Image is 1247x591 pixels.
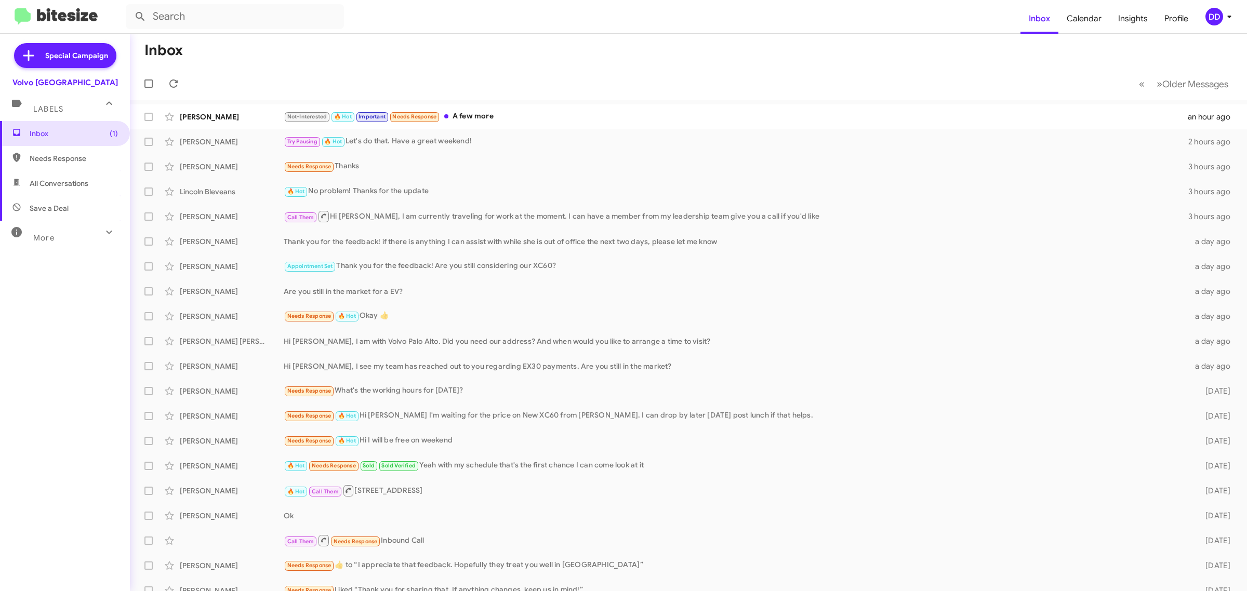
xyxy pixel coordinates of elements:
h1: Inbox [144,42,183,59]
div: Inbound Call [284,534,1186,547]
span: 🔥 Hot [334,113,352,120]
span: Call Them [287,214,314,221]
input: Search [126,4,344,29]
span: Needs Response [287,313,331,319]
div: [STREET_ADDRESS] [284,484,1186,497]
div: [DATE] [1186,560,1239,571]
div: Yeah with my schedule that's the first chance I can come look at it [284,460,1186,472]
div: 3 hours ago [1186,211,1239,222]
div: [DATE] [1186,386,1239,396]
span: Labels [33,104,63,114]
div: [PERSON_NAME] [180,162,284,172]
div: [PERSON_NAME] [180,112,284,122]
span: Not-Interested [287,113,327,120]
span: (1) [110,128,118,139]
div: Hi [PERSON_NAME], I am currently traveling for work at the moment. I can have a member from my le... [284,210,1186,223]
span: Inbox [30,128,118,139]
div: [PERSON_NAME] [180,236,284,247]
div: Ok [284,511,1186,521]
div: [PERSON_NAME] [180,311,284,321]
div: 2 hours ago [1186,137,1239,147]
span: 🔥 Hot [338,437,356,444]
span: Needs Response [392,113,436,120]
div: Hi [PERSON_NAME], I see my team has reached out to you regarding EX30 payments. Are you still in ... [284,361,1186,371]
div: 3 hours ago [1186,162,1239,172]
span: Needs Response [287,412,331,419]
div: [PERSON_NAME] [180,560,284,571]
span: Call Them [287,538,314,545]
button: Next [1150,73,1235,95]
span: Call Them [312,488,339,495]
span: 🔥 Hot [287,188,305,195]
nav: Page navigation example [1133,73,1235,95]
div: [PERSON_NAME] [180,211,284,222]
div: DD [1205,8,1223,25]
div: [PERSON_NAME] [180,286,284,297]
div: [DATE] [1186,436,1239,446]
div: [DATE] [1186,511,1239,521]
div: a day ago [1186,286,1239,297]
span: » [1157,77,1162,90]
div: A few more [284,111,1186,123]
div: [PERSON_NAME] [180,261,284,272]
div: No problem! Thanks for the update [284,185,1186,197]
span: Sold Verified [381,462,416,469]
div: a day ago [1186,361,1239,371]
span: Older Messages [1162,78,1228,90]
span: Needs Response [287,387,331,394]
span: Needs Response [287,562,331,569]
div: 3 hours ago [1186,186,1239,197]
span: 🔥 Hot [287,462,305,469]
div: [PERSON_NAME] [180,486,284,496]
div: [DATE] [1186,411,1239,421]
button: DD [1197,8,1236,25]
span: Sold [363,462,375,469]
span: Appointment Set [287,263,333,270]
span: 🔥 Hot [338,313,356,319]
div: [DATE] [1186,486,1239,496]
div: [DATE] [1186,461,1239,471]
div: a day ago [1186,236,1239,247]
div: Hi [PERSON_NAME] I'm waiting for the price on New XC60 from [PERSON_NAME]. I can drop by later [D... [284,410,1186,422]
span: Needs Response [30,153,118,164]
span: 🔥 Hot [338,412,356,419]
a: Special Campaign [14,43,116,68]
div: Okay 👍 [284,310,1186,322]
button: Previous [1133,73,1151,95]
div: Thank you for the feedback! Are you still considering our XC60? [284,260,1186,272]
div: ​👍​ to “ I appreciate that feedback. Hopefully they treat you well in [GEOGRAPHIC_DATA] ” [284,559,1186,571]
div: a day ago [1186,336,1239,346]
div: Are you still in the market for a EV? [284,286,1186,297]
span: Special Campaign [45,50,108,61]
div: a day ago [1186,311,1239,321]
div: [PERSON_NAME] [180,511,284,521]
div: [PERSON_NAME] [180,411,284,421]
a: Profile [1156,4,1197,34]
div: What's the working hours for [DATE]? [284,385,1186,397]
div: [DATE] [1186,535,1239,546]
span: Needs Response [334,538,378,545]
span: « [1139,77,1145,90]
span: 🔥 Hot [324,138,342,145]
div: [PERSON_NAME] [180,361,284,371]
span: Needs Response [287,437,331,444]
span: Save a Deal [30,203,69,213]
span: Needs Response [287,163,331,170]
span: Important [359,113,386,120]
div: [PERSON_NAME] [PERSON_NAME] [180,336,284,346]
a: Calendar [1058,4,1110,34]
span: Needs Response [312,462,356,469]
span: 🔥 Hot [287,488,305,495]
div: [PERSON_NAME] [180,436,284,446]
div: Hi I will be free on weekend [284,435,1186,447]
div: [PERSON_NAME] [180,386,284,396]
div: a day ago [1186,261,1239,272]
div: [PERSON_NAME] [180,137,284,147]
div: [PERSON_NAME] [180,461,284,471]
a: Insights [1110,4,1156,34]
a: Inbox [1020,4,1058,34]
